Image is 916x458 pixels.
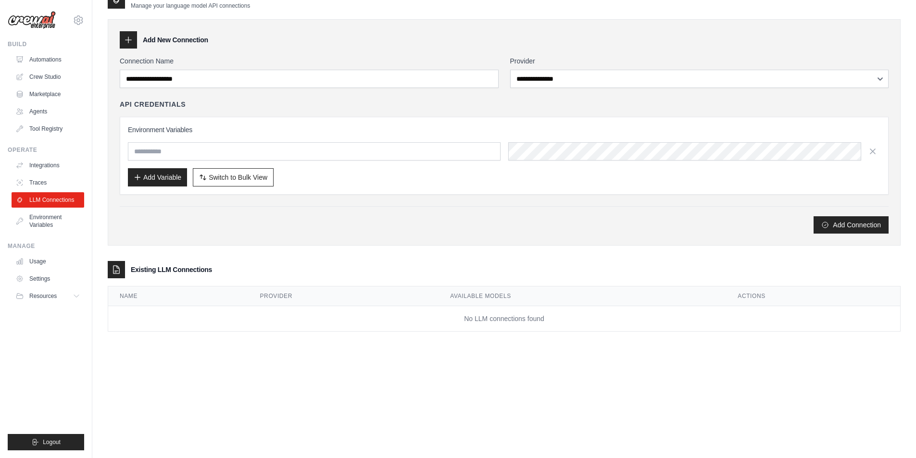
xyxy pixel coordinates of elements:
a: Tool Registry [12,121,84,136]
div: Operate [8,146,84,154]
span: Logout [43,438,61,446]
h3: Environment Variables [128,125,880,135]
a: Traces [12,175,84,190]
a: Marketplace [12,87,84,102]
span: Resources [29,292,57,300]
a: Settings [12,271,84,286]
th: Name [108,286,249,306]
a: Usage [12,254,84,269]
button: Add Variable [128,168,187,186]
p: Manage your language model API connections [131,2,250,10]
a: Agents [12,104,84,119]
button: Add Connection [814,216,889,234]
th: Available Models [439,286,726,306]
button: Switch to Bulk View [193,168,274,186]
th: Provider [249,286,439,306]
div: Manage [8,242,84,250]
a: Automations [12,52,84,67]
h3: Add New Connection [143,35,208,45]
span: Switch to Bulk View [209,173,267,182]
button: Logout [8,434,84,450]
label: Provider [510,56,889,66]
a: Integrations [12,158,84,173]
a: Crew Studio [12,69,84,85]
button: Resources [12,288,84,304]
th: Actions [726,286,900,306]
h3: Existing LLM Connections [131,265,212,274]
a: Environment Variables [12,210,84,233]
label: Connection Name [120,56,499,66]
td: No LLM connections found [108,306,900,332]
a: LLM Connections [12,192,84,208]
div: Build [8,40,84,48]
img: Logo [8,11,56,29]
h4: API Credentials [120,99,186,109]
